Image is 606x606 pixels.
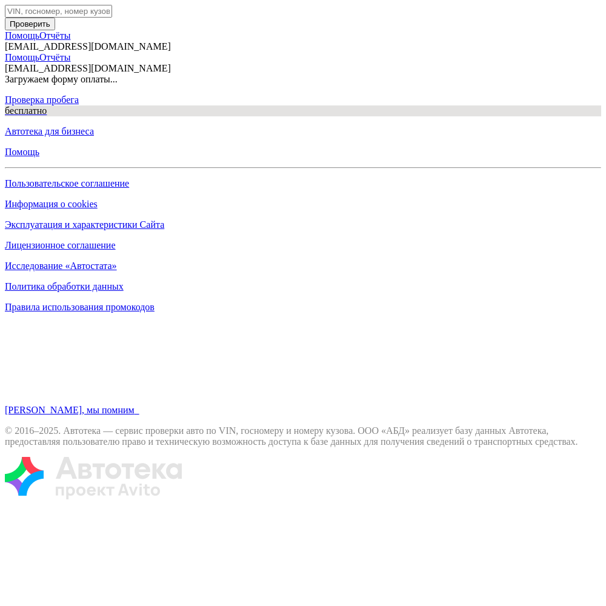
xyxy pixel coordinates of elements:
[5,95,601,116] a: Проверка пробегабесплатно
[5,126,601,137] a: Автотека для бизнеса
[5,240,601,251] a: Лицензионное соглашение
[39,30,70,41] a: Отчёты
[5,52,39,62] a: Помощь
[5,95,601,116] div: Проверка пробега
[5,105,47,116] span: бесплатно
[5,261,601,271] a: Исследование «Автостата»
[10,19,50,28] span: Проверить
[5,322,601,416] a: [PERSON_NAME], мы помним
[5,18,55,30] button: Проверить
[5,5,112,18] input: VIN, госномер, номер кузова
[5,219,601,230] a: Эксплуатация и характеристики Сайта
[5,63,601,74] div: [EMAIL_ADDRESS][DOMAIN_NAME]
[5,425,601,447] p: © 2016– 2025 . Автотека — сервис проверки авто по VIN, госномеру и номеру кузова. ООО «АБД» реали...
[5,302,601,313] a: Правила использования промокодов
[5,41,601,52] div: [EMAIL_ADDRESS][DOMAIN_NAME]
[5,30,39,41] a: Помощь
[5,74,601,85] div: Загружаем форму оплаты...
[39,52,70,62] a: Отчёты
[5,281,601,292] a: Политика обработки данных
[5,178,601,189] a: Пользовательское соглашение
[5,457,182,500] img: tWS6KzJlK1XUpy65r7uaHVIs4JI6Dha8Nraz9T2hA03BhoCc4MtbvZCxBLwJIh+mQSIAkLBJpqMoKVdP8sONaFJLCz6I0+pu7...
[5,199,601,210] a: Информация о cookies
[5,147,601,158] a: Помощь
